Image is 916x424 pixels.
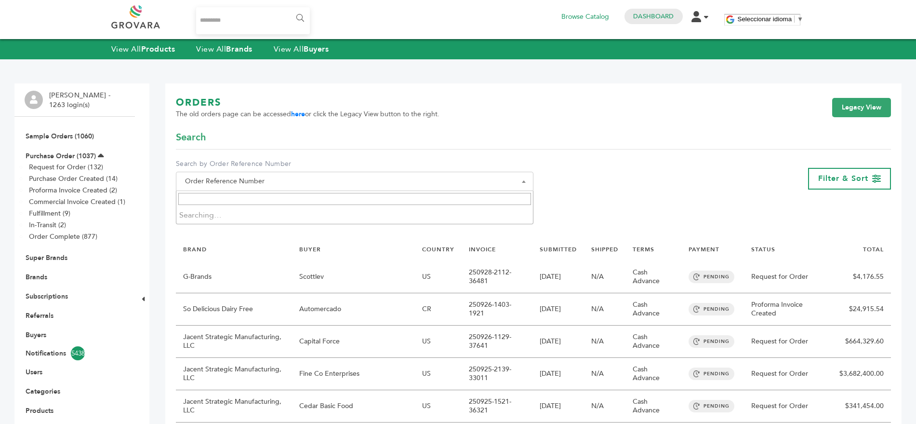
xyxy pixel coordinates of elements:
[292,390,415,423] td: Cedar Basic Food
[744,261,832,293] td: Request for Order
[176,358,292,390] td: Jacent Strategic Manufacturing, LLC
[561,12,609,22] a: Browse Catalog
[532,293,584,326] td: [DATE]
[744,390,832,423] td: Request for Order
[584,326,625,358] td: N/A
[29,163,103,172] a: Request for Order (132)
[226,44,252,55] strong: Brands
[415,326,462,358] td: US
[26,151,96,161] a: Purchase Order (1037)
[689,271,734,283] span: PENDING
[26,253,67,262] a: Super Brands
[818,173,868,184] span: Filter & Sort
[625,293,681,326] td: Cash Advance
[176,261,292,293] td: G-Brands
[415,293,462,326] td: CR
[633,246,654,253] a: TERMS
[29,197,125,206] a: Commercial Invoice Created (1)
[176,172,533,191] span: Order Reference Number
[304,44,329,55] strong: Buyers
[26,273,47,282] a: Brands
[196,7,310,34] input: Search...
[26,292,68,301] a: Subscriptions
[29,174,118,183] a: Purchase Order Created (14)
[462,261,532,293] td: 250928-2112-36481
[26,406,53,415] a: Products
[26,311,53,320] a: Referrals
[462,358,532,390] td: 250925-2139-33011
[176,131,206,144] span: Search
[832,261,891,293] td: $4,176.55
[292,261,415,293] td: Scottlev
[415,261,462,293] td: US
[141,44,175,55] strong: Products
[292,326,415,358] td: Capital Force
[469,246,496,253] a: INVOICE
[689,368,734,380] span: PENDING
[274,44,329,55] a: View AllBuyers
[26,346,124,360] a: Notifications5438
[176,96,439,109] h1: ORDERS
[751,246,775,253] a: STATUS
[625,326,681,358] td: Cash Advance
[625,390,681,423] td: Cash Advance
[25,91,43,109] img: profile.png
[26,330,46,340] a: Buyers
[178,193,531,205] input: Search
[625,358,681,390] td: Cash Advance
[832,326,891,358] td: $664,329.60
[738,15,792,23] span: Seleccionar idioma
[176,109,439,119] span: The old orders page can be accessed or click the Legacy View button to the right.
[299,246,321,253] a: BUYER
[196,44,252,55] a: View AllBrands
[863,246,884,253] a: TOTAL
[532,326,584,358] td: [DATE]
[744,358,832,390] td: Request for Order
[738,15,804,23] a: Seleccionar idioma​
[29,232,97,241] a: Order Complete (877)
[26,132,94,141] a: Sample Orders (1060)
[689,303,734,315] span: PENDING
[49,91,113,109] li: [PERSON_NAME] - 1263 login(s)
[176,326,292,358] td: Jacent Strategic Manufacturing, LLC
[29,186,117,195] a: Proforma Invoice Created (2)
[183,246,207,253] a: BRAND
[176,207,533,223] li: Searching…
[26,387,60,396] a: Categories
[540,246,577,253] a: SUBMITTED
[532,390,584,423] td: [DATE]
[584,390,625,423] td: N/A
[584,358,625,390] td: N/A
[462,293,532,326] td: 250926-1403-1921
[462,390,532,423] td: 250925-1521-36321
[292,293,415,326] td: Automercado
[584,261,625,293] td: N/A
[291,109,305,119] a: here
[26,368,42,377] a: Users
[176,293,292,326] td: So Delicious Dairy Free
[689,335,734,348] span: PENDING
[415,358,462,390] td: US
[689,246,719,253] a: PAYMENT
[292,358,415,390] td: Fine Co Enterprises
[415,390,462,423] td: US
[422,246,454,253] a: COUNTRY
[633,12,674,21] a: Dashboard
[176,159,533,169] label: Search by Order Reference Number
[744,326,832,358] td: Request for Order
[462,326,532,358] td: 250926-1129-37641
[532,261,584,293] td: [DATE]
[584,293,625,326] td: N/A
[832,293,891,326] td: $24,915.54
[794,15,795,23] span: ​
[832,390,891,423] td: $341,454.00
[625,261,681,293] td: Cash Advance
[176,390,292,423] td: Jacent Strategic Manufacturing, LLC
[532,358,584,390] td: [DATE]
[797,15,803,23] span: ▼
[832,98,891,117] a: Legacy View
[689,400,734,412] span: PENDING
[71,346,85,360] span: 5438
[29,220,66,230] a: In-Transit (2)
[29,209,70,218] a: Fulfillment (9)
